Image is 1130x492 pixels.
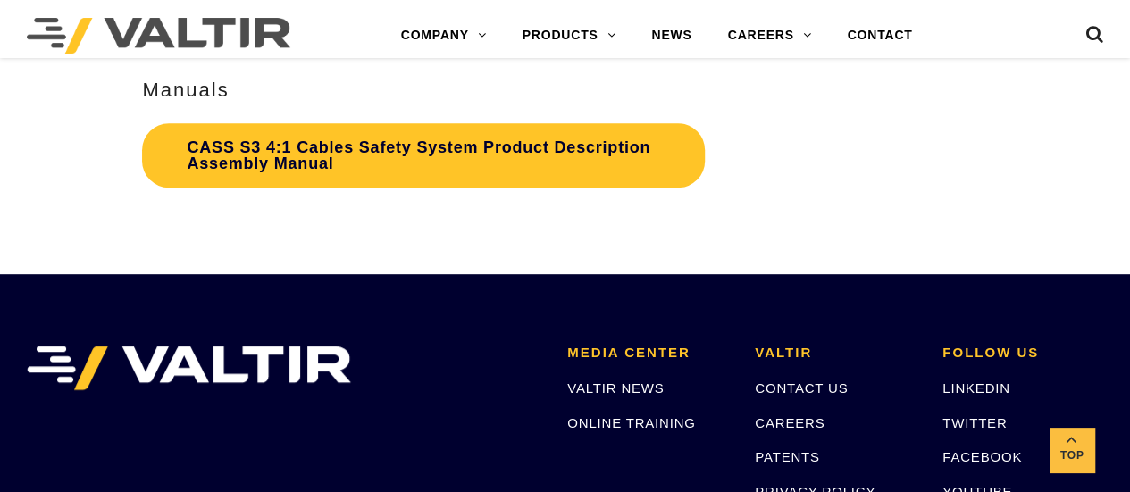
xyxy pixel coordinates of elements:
[829,18,930,54] a: CONTACT
[505,18,634,54] a: PRODUCTS
[755,380,848,396] a: CONTACT US
[567,415,695,430] a: ONLINE TRAINING
[27,346,351,390] img: VALTIR
[567,346,728,361] h2: MEDIA CENTER
[710,18,830,54] a: CAREERS
[142,79,705,101] h3: Manuals
[1050,428,1094,472] a: Top
[633,18,709,54] a: NEWS
[942,346,1103,361] h2: FOLLOW US
[942,415,1007,430] a: TWITTER
[567,380,664,396] a: VALTIR NEWS
[142,123,705,188] a: CASS S3 4:1 Cables Safety System Product Description Assembly Manual
[755,449,820,464] a: PATENTS
[942,380,1010,396] a: LINKEDIN
[942,449,1022,464] a: FACEBOOK
[755,415,824,430] a: CAREERS
[755,346,916,361] h2: VALTIR
[1050,446,1094,466] span: Top
[27,18,290,54] img: Valtir
[383,18,505,54] a: COMPANY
